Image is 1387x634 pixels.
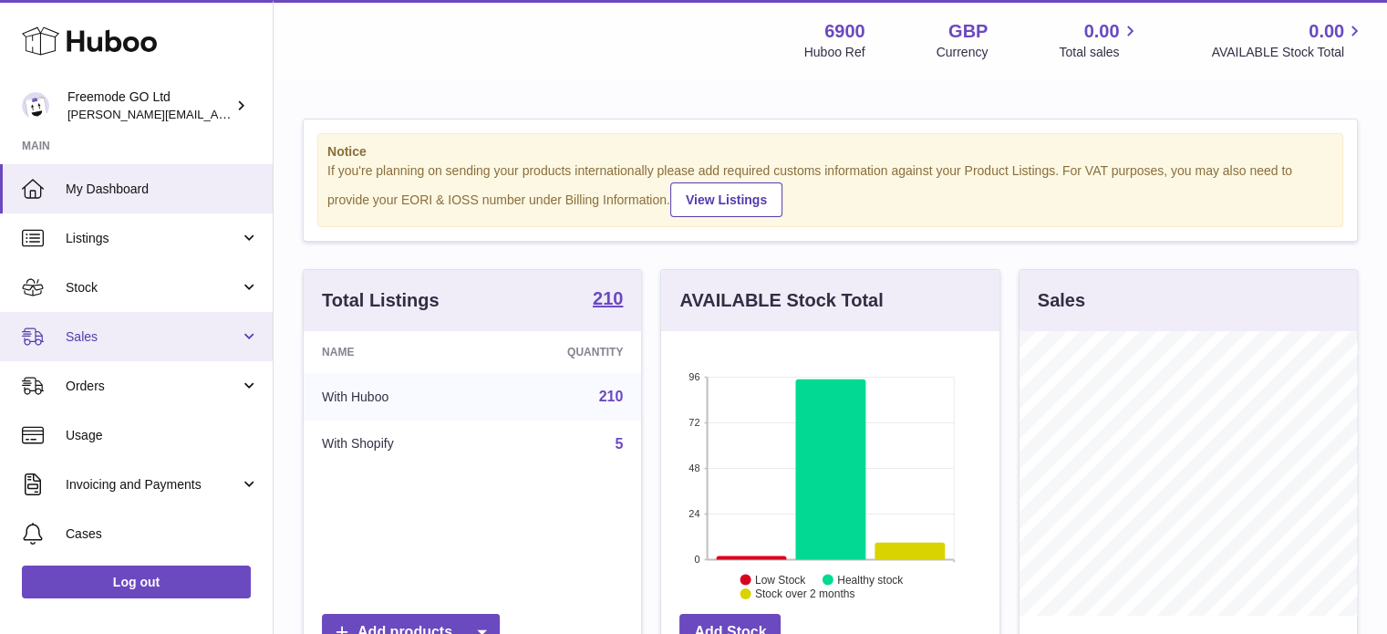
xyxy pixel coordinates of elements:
[66,328,240,346] span: Sales
[67,107,366,121] span: [PERSON_NAME][EMAIL_ADDRESS][DOMAIN_NAME]
[66,476,240,494] span: Invoicing and Payments
[1059,19,1140,61] a: 0.00 Total sales
[67,88,232,123] div: Freemode GO Ltd
[304,421,486,468] td: With Shopify
[824,19,865,44] strong: 6900
[1309,19,1344,44] span: 0.00
[615,436,623,452] a: 5
[66,181,259,198] span: My Dashboard
[755,573,806,586] text: Low Stock
[689,508,700,519] text: 24
[755,587,854,600] text: Stock over 2 months
[679,288,883,313] h3: AVAILABLE Stock Total
[66,378,240,395] span: Orders
[689,371,700,382] text: 96
[66,427,259,444] span: Usage
[22,566,251,598] a: Log out
[322,288,440,313] h3: Total Listings
[937,44,988,61] div: Currency
[304,373,486,421] td: With Huboo
[804,44,865,61] div: Huboo Ref
[1211,19,1365,61] a: 0.00 AVAILABLE Stock Total
[1211,44,1365,61] span: AVAILABLE Stock Total
[670,182,782,217] a: View Listings
[66,279,240,296] span: Stock
[599,389,624,404] a: 210
[304,331,486,373] th: Name
[689,463,700,473] text: 48
[327,143,1333,161] strong: Notice
[66,230,240,247] span: Listings
[593,289,623,311] a: 210
[948,19,988,44] strong: GBP
[22,92,49,120] img: lenka.smikniarova@gioteck.com
[1059,44,1140,61] span: Total sales
[689,417,700,428] text: 72
[1038,288,1085,313] h3: Sales
[593,289,623,307] strong: 210
[1084,19,1120,44] span: 0.00
[486,331,642,373] th: Quantity
[327,162,1333,217] div: If you're planning on sending your products internationally please add required customs informati...
[837,573,904,586] text: Healthy stock
[695,554,700,565] text: 0
[66,525,259,543] span: Cases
